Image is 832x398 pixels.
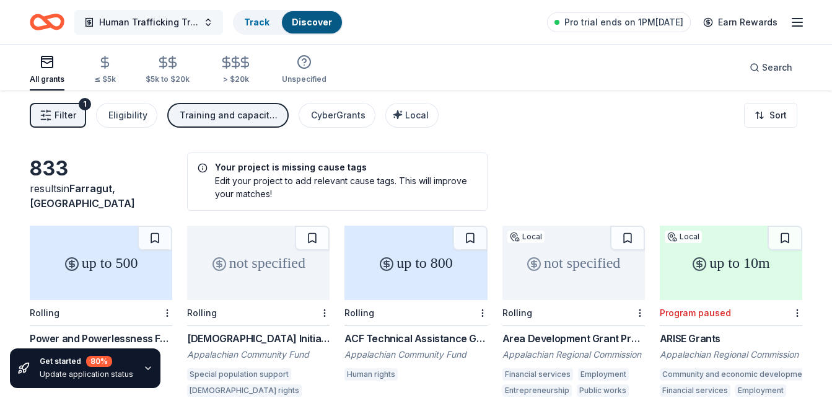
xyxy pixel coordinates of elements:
span: Sort [769,108,787,123]
span: Pro trial ends on 1PM[DATE] [564,15,683,30]
button: Eligibility [96,103,157,128]
div: Appalachian Community Fund [187,348,330,361]
div: Rolling [187,307,217,318]
div: results [30,181,172,211]
div: Update application status [40,369,133,379]
div: Human rights [344,368,398,381]
a: Discover [292,17,332,27]
span: Human Trafficking Training & Tools [99,15,198,30]
div: Employment [735,384,786,397]
div: Rolling [502,307,532,318]
div: Entrepreneurship [502,384,572,397]
div: not specified [502,226,645,300]
div: Training and capacity building, Other, Conference [180,108,279,123]
button: > $20k [219,50,252,91]
div: [DEMOGRAPHIC_DATA] Initiative ([DEMOGRAPHIC_DATA], [DEMOGRAPHIC_DATA], [DEMOGRAPHIC_DATA], [DEMOG... [187,331,330,346]
div: up to 10m [660,226,802,300]
div: up to 500 [30,226,172,300]
div: Rolling [30,307,59,318]
button: Human Trafficking Training & Tools [74,10,223,35]
div: Eligibility [108,108,147,123]
button: CyberGrants [299,103,375,128]
div: $5k to $20k [146,74,190,84]
button: TrackDiscover [233,10,343,35]
span: Farragut, [GEOGRAPHIC_DATA] [30,182,135,210]
a: up to 500RollingPower and Powerlessness FundAppalachian Community FundHuman rights [30,226,172,384]
button: Local [385,103,439,128]
div: Program paused [660,307,731,318]
div: > $20k [219,74,252,84]
button: $5k to $20k [146,50,190,91]
div: 1 [79,98,91,110]
div: Area Development Grant Program [502,331,645,346]
div: ≤ $5k [94,74,116,84]
div: ARISE Grants [660,331,802,346]
div: up to 800 [344,226,487,300]
button: All grants [30,50,64,91]
button: Training and capacity building, Other, Conference [167,103,289,128]
div: CyberGrants [311,108,366,123]
div: Financial services [660,384,730,397]
div: Get started [40,356,133,367]
span: in [30,182,135,210]
a: Pro trial ends on 1PM[DATE] [547,12,691,32]
a: up to 800RollingACF Technical Assistance GrantsAppalachian Community FundHuman rights [344,226,487,384]
span: Search [762,60,792,75]
div: Edit your project to add relevant cause tags. This will improve your matches! [198,174,476,200]
div: Local [507,231,545,243]
div: Financial services [502,368,573,381]
a: Home [30,7,64,37]
div: Appalachian Regional Commission [660,348,802,361]
span: Local [405,110,429,120]
div: not specified [187,226,330,300]
div: 80 % [86,356,112,367]
button: Filter1 [30,103,86,128]
button: Sort [744,103,797,128]
a: Track [244,17,269,27]
h5: Your project is missing cause tags [198,163,476,172]
div: [DEMOGRAPHIC_DATA] rights [187,384,302,397]
div: Power and Powerlessness Fund [30,331,172,346]
div: Employment [578,368,629,381]
div: Appalachian Regional Commission [502,348,645,361]
button: Unspecified [282,50,326,91]
a: Earn Rewards [696,11,785,33]
div: Rolling [344,307,374,318]
div: Unspecified [282,74,326,84]
div: All grants [30,74,64,84]
button: ≤ $5k [94,50,116,91]
div: Appalachian Community Fund [344,348,487,361]
div: Community and economic development [660,368,812,381]
div: Local [665,231,702,243]
div: Special population support [187,368,291,381]
div: 833 [30,156,172,181]
span: Filter [55,108,76,123]
div: ACF Technical Assistance Grants [344,331,487,346]
div: Public works [577,384,629,397]
button: Search [740,55,802,80]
